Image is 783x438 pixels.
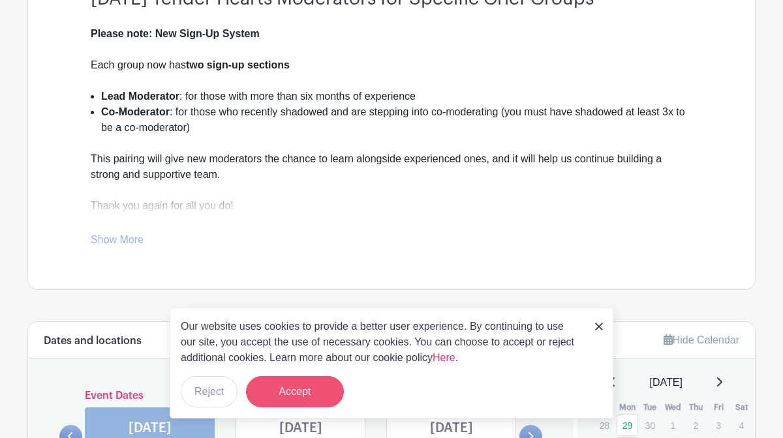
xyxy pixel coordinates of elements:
a: Here [433,352,455,363]
button: Reject [181,376,238,407]
p: 2 [685,415,707,435]
a: Hide Calendar [664,334,739,345]
a: Show More [91,234,144,250]
th: Sat [730,401,753,414]
p: 1 [662,415,684,435]
div: This pairing will give new moderators the chance to learn alongside experienced ones, and it will... [91,151,692,276]
h6: Event Dates [82,390,519,402]
p: 30 [639,415,661,435]
th: Thu [684,401,707,414]
li: : for those who recently shadowed and are stepping into co-moderating (you must have shadowed at ... [101,104,692,151]
th: Wed [662,401,684,414]
strong: two sign-up sections [186,59,290,70]
span: [DATE] [650,375,683,390]
p: 4 [731,415,752,435]
a: 29 [617,415,638,436]
strong: Lead Moderator [101,91,179,102]
strong: Please note: New Sign-Up System [91,28,260,39]
p: 3 [708,415,729,435]
button: Accept [246,376,344,407]
th: Fri [707,401,730,414]
h6: Dates and locations [44,335,142,347]
img: close_button-5f87c8562297e5c2d7936805f587ecaba9071eb48480494691a3f1689db116b3.svg [595,323,603,330]
p: 28 [594,415,615,435]
div: Each group now has [91,57,692,89]
li: : for those with more than six months of experience [101,89,692,104]
strong: Co-Moderator [101,106,170,117]
th: Mon [616,401,639,414]
p: Our website uses cookies to provide a better user experience. By continuing to use our site, you ... [181,319,581,366]
th: Tue [639,401,662,414]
